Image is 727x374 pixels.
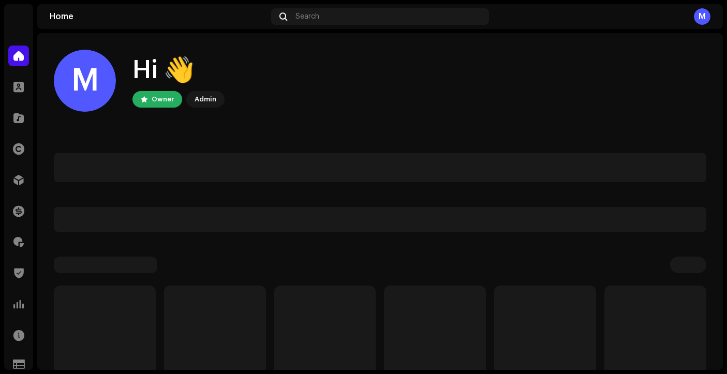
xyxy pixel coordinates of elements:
div: Home [50,12,267,21]
div: M [694,8,710,25]
span: Search [295,12,319,21]
div: Owner [152,93,174,106]
div: M [54,50,116,112]
div: Hi 👋 [132,54,225,87]
div: Admin [195,93,216,106]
